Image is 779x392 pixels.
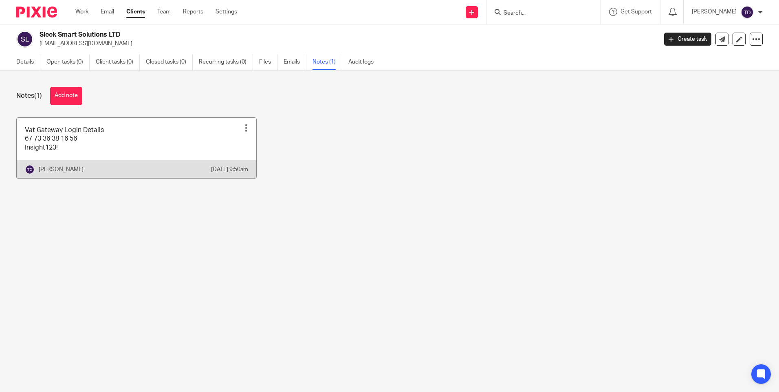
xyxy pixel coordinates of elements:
[16,7,57,18] img: Pixie
[216,8,237,16] a: Settings
[259,54,277,70] a: Files
[40,40,652,48] p: [EMAIL_ADDRESS][DOMAIN_NAME]
[284,54,306,70] a: Emails
[16,54,40,70] a: Details
[50,87,82,105] button: Add note
[621,9,652,15] span: Get Support
[183,8,203,16] a: Reports
[312,54,342,70] a: Notes (1)
[46,54,90,70] a: Open tasks (0)
[25,165,35,174] img: svg%3E
[34,92,42,99] span: (1)
[664,33,711,46] a: Create task
[40,31,529,39] h2: Sleek Smart Solutions LTD
[157,8,171,16] a: Team
[16,31,33,48] img: svg%3E
[199,54,253,70] a: Recurring tasks (0)
[692,8,737,16] p: [PERSON_NAME]
[211,165,248,174] p: [DATE] 9:50am
[741,6,754,19] img: svg%3E
[348,54,380,70] a: Audit logs
[96,54,140,70] a: Client tasks (0)
[126,8,145,16] a: Clients
[16,92,42,100] h1: Notes
[503,10,576,17] input: Search
[146,54,193,70] a: Closed tasks (0)
[75,8,88,16] a: Work
[101,8,114,16] a: Email
[39,165,84,174] p: [PERSON_NAME]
